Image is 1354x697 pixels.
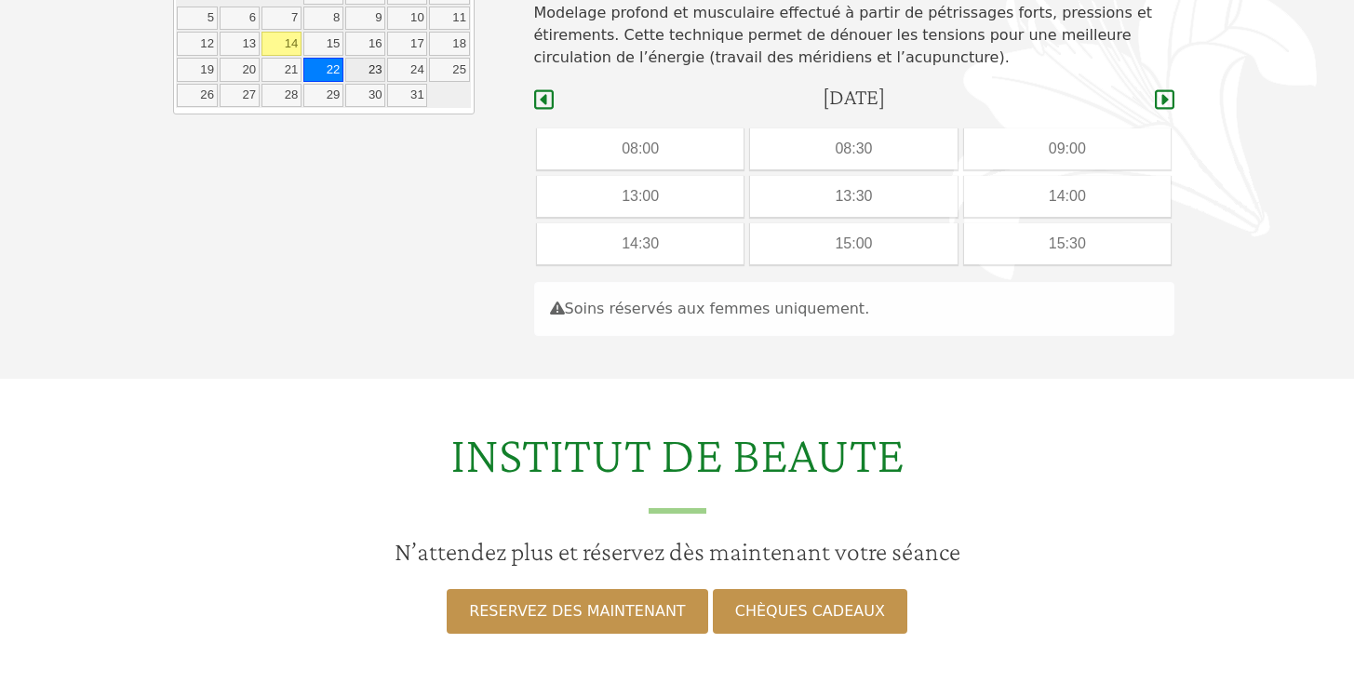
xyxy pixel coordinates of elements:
div: Soins réservés aux femmes uniquement. [534,282,1174,336]
a: 17 [387,32,427,56]
a: 5 [177,7,217,31]
a: RESERVEZ DES MAINTENANT [447,589,707,634]
a: 28 [261,84,302,108]
a: 26 [177,84,217,108]
a: 30 [345,84,385,108]
a: 18 [429,32,469,56]
a: 20 [220,58,260,82]
div: 08:30 [750,128,957,169]
div: 09:00 [964,128,1171,169]
div: 15:30 [964,223,1171,264]
a: 9 [345,7,385,31]
div: 13:30 [750,176,957,217]
h4: [DATE] [823,84,885,111]
a: 11 [429,7,469,31]
a: 8 [303,7,343,31]
a: 14 [261,32,302,56]
a: 12 [177,32,217,56]
a: 29 [303,84,343,108]
a: 6 [220,7,260,31]
h3: N’attendez plus et réservez dès maintenant votre séance [11,536,1343,568]
div: 15:00 [750,223,957,264]
a: 19 [177,58,217,82]
div: 13:00 [537,176,744,217]
a: 15 [303,32,343,56]
a: 25 [429,58,469,82]
a: 10 [387,7,427,31]
a: 13 [220,32,260,56]
a: 23 [345,58,385,82]
div: 14:30 [537,223,744,264]
a: 27 [220,84,260,108]
a: 24 [387,58,427,82]
a: CHÈQUES CADEAUX [713,589,907,634]
div: 14:00 [964,176,1171,217]
a: 7 [261,7,302,31]
h2: INSTITUT DE BEAUTE [11,423,1343,514]
a: 21 [261,58,302,82]
a: 31 [387,84,427,108]
p: Modelage profond et musculaire effectué à partir de pétrissages forts, pressions et étirements. C... [534,2,1174,69]
a: 16 [345,32,385,56]
a: 22 [303,58,343,82]
div: 08:00 [537,128,744,169]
